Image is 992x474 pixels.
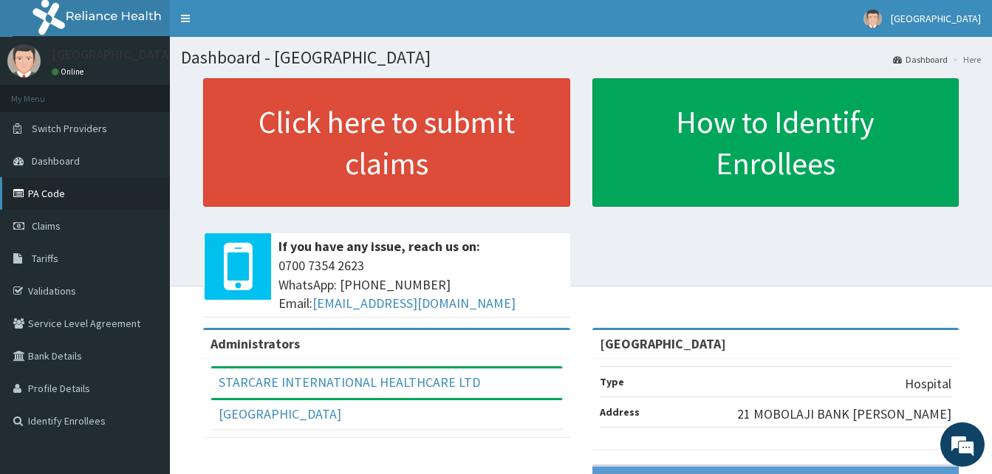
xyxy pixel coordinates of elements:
[242,7,278,43] div: Minimize live chat window
[600,335,726,352] strong: [GEOGRAPHIC_DATA]
[891,12,981,25] span: [GEOGRAPHIC_DATA]
[592,78,959,207] a: How to Identify Enrollees
[737,405,951,424] p: 21 MOBOLAJI BANK [PERSON_NAME]
[278,238,480,255] b: If you have any issue, reach us on:
[32,219,61,233] span: Claims
[181,48,981,67] h1: Dashboard - [GEOGRAPHIC_DATA]
[27,74,60,111] img: d_794563401_company_1708531726252_794563401
[219,374,480,391] a: STARCARE INTERNATIONAL HEALTHCARE LTD
[600,375,624,388] b: Type
[52,66,87,77] a: Online
[905,374,951,394] p: Hospital
[77,83,248,102] div: Chat with us now
[893,53,948,66] a: Dashboard
[32,122,107,135] span: Switch Providers
[219,405,341,422] a: [GEOGRAPHIC_DATA]
[312,295,516,312] a: [EMAIL_ADDRESS][DOMAIN_NAME]
[211,335,300,352] b: Administrators
[863,10,882,28] img: User Image
[86,142,204,292] span: We're online!
[278,256,563,313] span: 0700 7354 2623 WhatsApp: [PHONE_NUMBER] Email:
[7,317,281,368] textarea: Type your message and hit 'Enter'
[32,252,58,265] span: Tariffs
[203,78,570,207] a: Click here to submit claims
[52,48,174,61] p: [GEOGRAPHIC_DATA]
[600,405,640,419] b: Address
[949,53,981,66] li: Here
[32,154,80,168] span: Dashboard
[7,44,41,78] img: User Image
